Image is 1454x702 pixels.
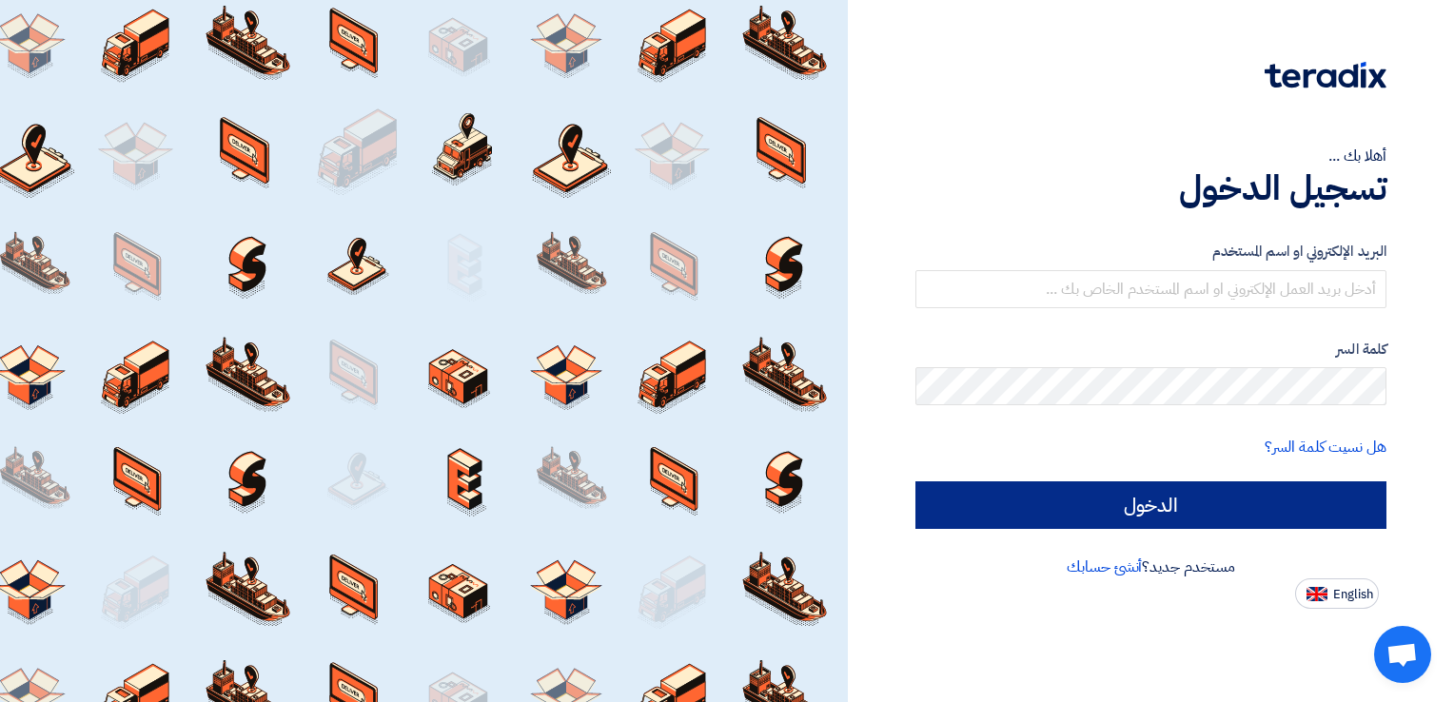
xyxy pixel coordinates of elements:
button: English [1295,578,1379,609]
img: Teradix logo [1265,62,1386,88]
img: en-US.png [1307,587,1327,601]
label: البريد الإلكتروني او اسم المستخدم [915,241,1386,263]
input: أدخل بريد العمل الإلكتروني او اسم المستخدم الخاص بك ... [915,270,1386,308]
input: الدخول [915,481,1386,529]
div: مستخدم جديد؟ [915,556,1386,578]
a: هل نسيت كلمة السر؟ [1265,436,1386,458]
a: أنشئ حسابك [1067,556,1142,578]
span: English [1333,588,1373,601]
div: Open chat [1374,626,1431,683]
div: أهلا بك ... [915,145,1386,167]
h1: تسجيل الدخول [915,167,1386,209]
label: كلمة السر [915,339,1386,361]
